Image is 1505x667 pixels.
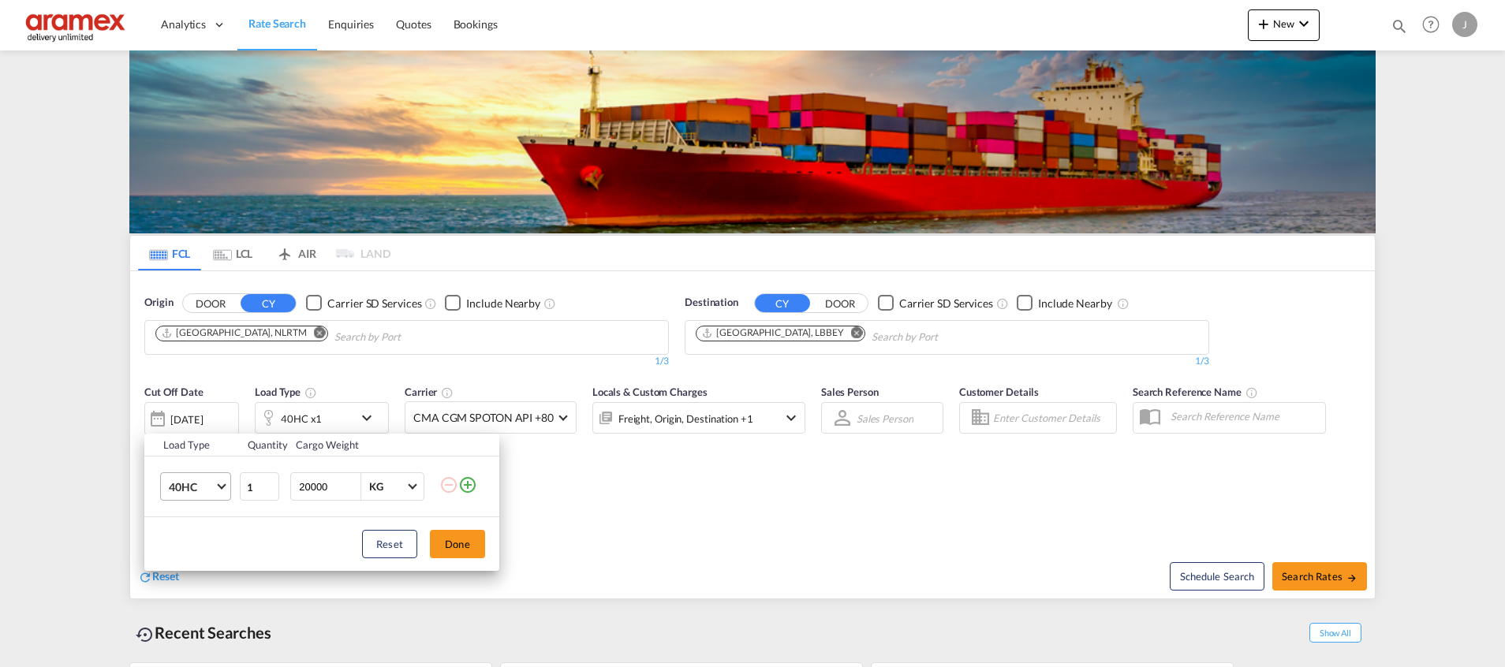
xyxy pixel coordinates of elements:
[297,473,360,500] input: Enter Weight
[369,480,383,493] div: KG
[439,475,458,494] md-icon: icon-minus-circle-outline
[238,434,287,456] th: Quantity
[362,530,417,558] button: Reset
[144,434,238,456] th: Load Type
[458,475,477,494] md-icon: icon-plus-circle-outline
[296,438,430,452] div: Cargo Weight
[160,472,231,501] md-select: Choose: 40HC
[169,479,215,495] span: 40HC
[240,472,279,501] input: Qty
[430,530,485,558] button: Done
